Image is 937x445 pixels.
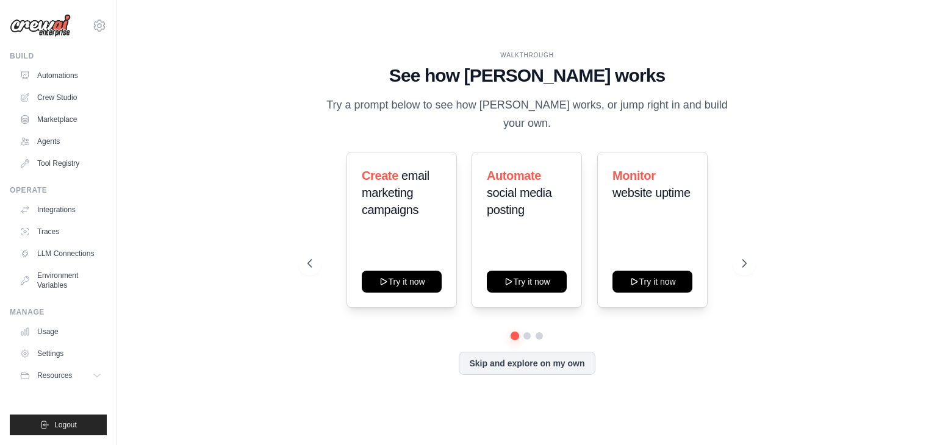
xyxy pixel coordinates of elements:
button: Try it now [362,271,442,293]
span: Monitor [612,169,656,182]
a: Usage [15,322,107,341]
a: Agents [15,132,107,151]
button: Logout [10,415,107,435]
div: WALKTHROUGH [307,51,747,60]
a: Marketplace [15,110,107,129]
a: Automations [15,66,107,85]
span: Create [362,169,398,182]
h1: See how [PERSON_NAME] works [307,65,747,87]
span: social media posting [487,186,551,216]
a: Environment Variables [15,266,107,295]
button: Try it now [487,271,567,293]
div: Operate [10,185,107,195]
a: LLM Connections [15,244,107,263]
img: Logo [10,14,71,37]
a: Integrations [15,200,107,219]
a: Settings [15,344,107,363]
button: Try it now [612,271,692,293]
a: Traces [15,222,107,241]
a: Crew Studio [15,88,107,107]
span: Logout [54,420,77,430]
div: Build [10,51,107,61]
span: email marketing campaigns [362,169,429,216]
span: Resources [37,371,72,380]
button: Skip and explore on my own [459,352,595,375]
button: Resources [15,366,107,385]
div: Manage [10,307,107,317]
a: Tool Registry [15,154,107,173]
span: Automate [487,169,541,182]
span: website uptime [612,186,691,199]
p: Try a prompt below to see how [PERSON_NAME] works, or jump right in and build your own. [322,96,732,132]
